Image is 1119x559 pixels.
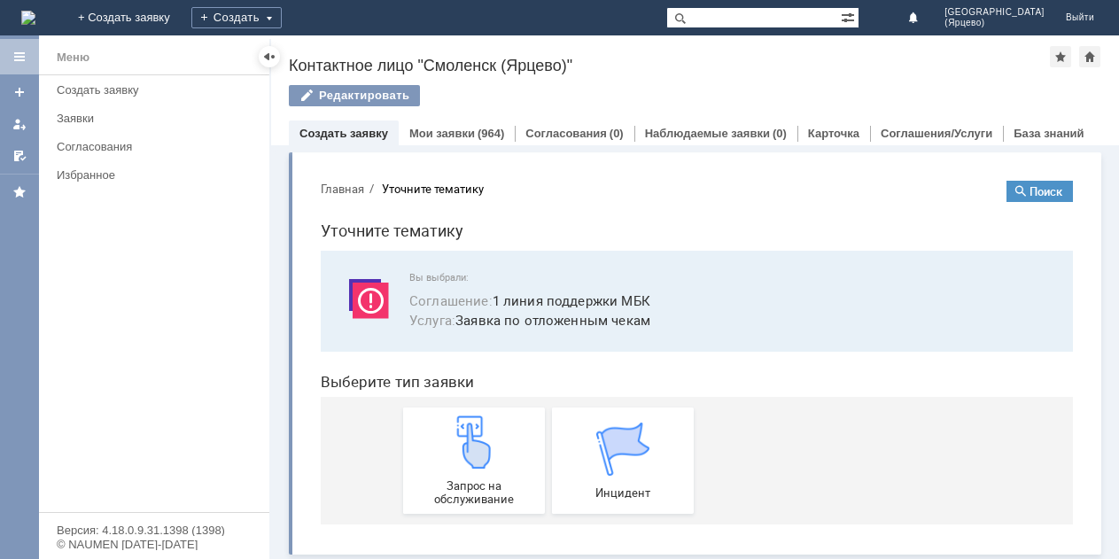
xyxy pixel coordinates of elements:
[5,142,34,170] a: Мои согласования
[944,18,1045,28] span: (Ярцево)
[478,127,504,140] div: (964)
[50,133,266,160] a: Согласования
[57,140,259,153] div: Согласования
[289,57,1050,74] div: Контактное лицо "Смоленск (Ярцево)"
[141,249,194,302] img: get23c147a1b4124cbfa18e19f2abec5e8f
[14,14,58,30] button: Главная
[299,127,388,140] a: Создать заявку
[14,206,766,224] header: Выберите тип заявки
[5,110,34,138] a: Мои заявки
[102,313,233,339] span: Запрос на обслуживание
[57,524,252,536] div: Версия: 4.18.0.9.31.1398 (1398)
[1014,127,1084,140] a: База знаний
[5,78,34,106] a: Создать заявку
[700,14,766,35] button: Поиск
[57,83,259,97] div: Создать заявку
[1079,46,1100,67] div: Сделать домашней страницей
[57,47,89,68] div: Меню
[610,127,624,140] div: (0)
[103,144,745,164] span: Заявка по отложенным чекам
[251,320,382,333] span: Инцидент
[103,105,745,117] span: Вы выбрали:
[57,168,239,182] div: Избранное
[944,7,1045,18] span: [GEOGRAPHIC_DATA]
[841,8,859,25] span: Расширенный поиск
[103,144,149,162] span: Услуга :
[525,127,607,140] a: Согласования
[50,105,266,132] a: Заявки
[881,127,992,140] a: Соглашения/Услуги
[103,125,186,143] span: Соглашение :
[259,46,280,67] div: Скрыть меню
[21,11,35,25] a: Перейти на домашнюю страницу
[75,16,177,29] div: Уточните тематику
[14,51,766,77] h1: Уточните тематику
[50,76,266,104] a: Создать заявку
[1050,46,1071,67] div: Добавить в избранное
[645,127,770,140] a: Наблюдаемые заявки
[808,127,859,140] a: Карточка
[773,127,787,140] div: (0)
[57,112,259,125] div: Заявки
[290,256,343,309] img: get067d4ba7cf7247ad92597448b2db9300
[191,7,282,28] div: Создать
[35,105,89,159] img: svg%3E
[409,127,475,140] a: Мои заявки
[245,241,387,347] a: Инцидент
[97,241,238,347] a: Запрос на обслуживание
[57,539,252,550] div: © NAUMEN [DATE]-[DATE]
[21,11,35,25] img: logo
[103,124,344,144] button: Соглашение:1 линия поддержки МБК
